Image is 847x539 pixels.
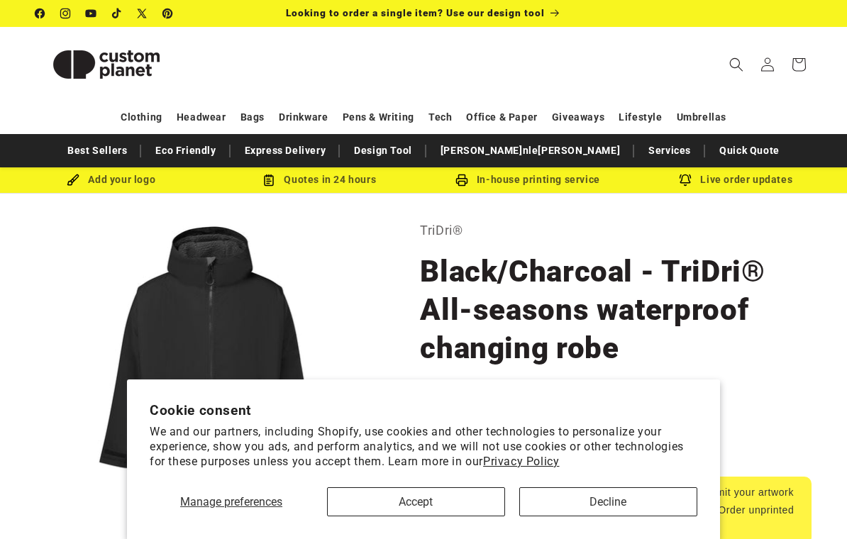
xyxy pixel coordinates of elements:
[279,105,328,130] a: Drinkware
[286,7,545,18] span: Looking to order a single item? Use our design tool
[150,402,697,418] h2: Cookie consent
[327,487,505,516] button: Accept
[632,171,841,189] div: Live order updates
[7,171,216,189] div: Add your logo
[150,487,313,516] button: Manage preferences
[677,105,726,130] a: Umbrellas
[466,105,537,130] a: Office & Paper
[148,138,223,163] a: Eco Friendly
[420,219,812,242] p: TriDri®
[721,49,752,80] summary: Search
[712,138,787,163] a: Quick Quote
[619,105,662,130] a: Lifestyle
[238,138,333,163] a: Express Delivery
[420,252,812,367] h1: Black/Charcoal - TriDri® All-seasons waterproof changing robe
[180,495,282,509] span: Manage preferences
[347,138,419,163] a: Design Tool
[35,33,177,96] img: Custom Planet
[519,487,697,516] button: Decline
[641,138,698,163] a: Services
[423,171,632,189] div: In-house printing service
[31,27,183,101] a: Custom Planet
[150,425,697,469] p: We and our partners, including Shopify, use cookies and other technologies to personalize your ex...
[428,105,452,130] a: Tech
[433,138,627,163] a: [PERSON_NAME]nle[PERSON_NAME]
[343,105,414,130] a: Pens & Writing
[679,174,692,187] img: Order updates
[483,455,559,468] a: Privacy Policy
[67,174,79,187] img: Brush Icon
[121,105,162,130] a: Clothing
[177,105,226,130] a: Headwear
[240,105,265,130] a: Bags
[60,138,134,163] a: Best Sellers
[455,174,468,187] img: In-house printing
[552,105,604,130] a: Giveaways
[216,171,424,189] div: Quotes in 24 hours
[262,174,275,187] img: Order Updates Icon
